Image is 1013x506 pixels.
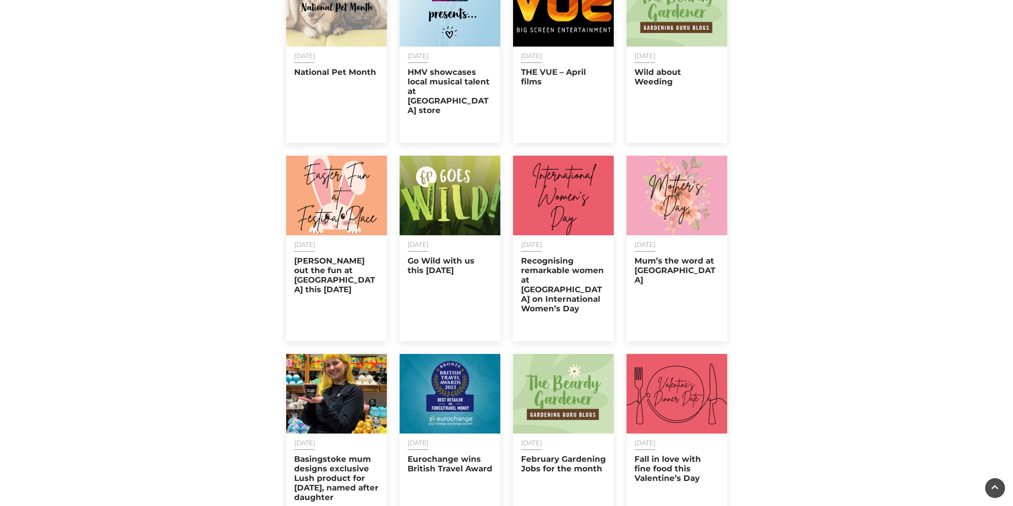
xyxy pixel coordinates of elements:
h2: Basingstoke mum designs exclusive Lush product for [DATE], named after daughter [294,454,379,502]
h2: Mum’s the word at [GEOGRAPHIC_DATA] [634,256,719,285]
p: [DATE] [634,53,719,59]
h2: HMV showcases local musical talent at [GEOGRAPHIC_DATA] store [408,67,492,115]
a: [DATE] Mum’s the word at [GEOGRAPHIC_DATA] [627,156,727,341]
h2: THE VUE – April films [521,67,606,86]
h2: Wild about Weeding [634,67,719,86]
h2: Go Wild with us this [DATE] [408,256,492,275]
p: [DATE] [294,440,379,446]
p: [DATE] [408,241,492,248]
a: [DATE] Recognising remarkable women at [GEOGRAPHIC_DATA] on International Women’s Day [513,156,614,341]
p: [DATE] [408,53,492,59]
a: [DATE] [PERSON_NAME] out the fun at [GEOGRAPHIC_DATA] this [DATE] [286,156,387,341]
p: [DATE] [521,53,606,59]
h2: Eurochange wins British Travel Award [408,454,492,473]
p: [DATE] [634,440,719,446]
h2: Recognising remarkable women at [GEOGRAPHIC_DATA] on International Women’s Day [521,256,606,313]
p: [DATE] [408,440,492,446]
h2: [PERSON_NAME] out the fun at [GEOGRAPHIC_DATA] this [DATE] [294,256,379,294]
p: [DATE] [521,440,606,446]
h2: National Pet Month [294,67,379,77]
h2: February Gardening Jobs for the month [521,454,606,473]
p: [DATE] [294,53,379,59]
a: [DATE] Go Wild with us this [DATE] [400,156,500,341]
p: [DATE] [634,241,719,248]
h2: Fall in love with fine food this Valentine’s Day [634,454,719,483]
p: [DATE] [521,241,606,248]
p: [DATE] [294,241,379,248]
